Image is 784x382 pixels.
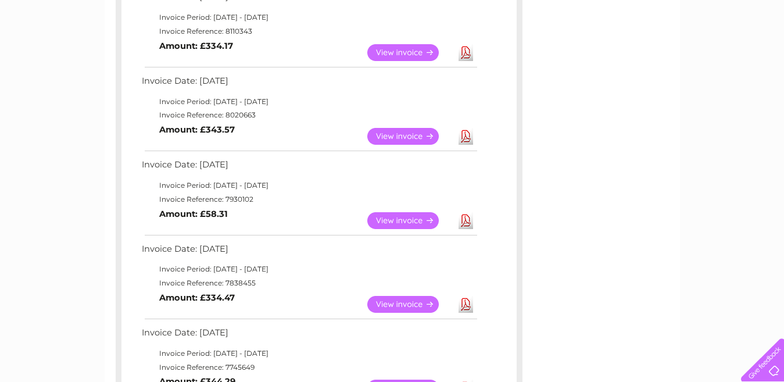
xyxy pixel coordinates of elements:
b: Amount: £334.47 [159,292,235,303]
b: Amount: £334.17 [159,41,233,51]
a: View [367,296,453,313]
a: View [367,44,453,61]
a: Energy [608,49,634,58]
a: Download [459,44,473,61]
a: Download [459,296,473,313]
td: Invoice Date: [DATE] [139,73,479,95]
td: Invoice Reference: 7838455 [139,276,479,290]
td: Invoice Period: [DATE] - [DATE] [139,95,479,109]
div: Clear Business is a trading name of Verastar Limited (registered in [GEOGRAPHIC_DATA] No. 3667643... [118,6,667,56]
td: Invoice Date: [DATE] [139,157,479,178]
td: Invoice Reference: 8020663 [139,108,479,122]
img: logo.png [27,30,87,66]
a: Download [459,212,473,229]
td: Invoice Reference: 8110343 [139,24,479,38]
a: Contact [707,49,735,58]
td: Invoice Reference: 7745649 [139,360,479,374]
b: Amount: £343.57 [159,124,235,135]
td: Invoice Period: [DATE] - [DATE] [139,262,479,276]
td: Invoice Date: [DATE] [139,241,479,263]
a: View [367,212,453,229]
a: Blog [683,49,700,58]
td: Invoice Reference: 7930102 [139,192,479,206]
td: Invoice Period: [DATE] - [DATE] [139,10,479,24]
a: View [367,128,453,145]
td: Invoice Period: [DATE] - [DATE] [139,178,479,192]
td: Invoice Period: [DATE] - [DATE] [139,347,479,360]
a: Download [459,128,473,145]
a: Log out [746,49,773,58]
b: Amount: £58.31 [159,209,228,219]
a: Telecoms [641,49,676,58]
a: 0333 014 3131 [565,6,645,20]
a: Water [579,49,602,58]
td: Invoice Date: [DATE] [139,325,479,347]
